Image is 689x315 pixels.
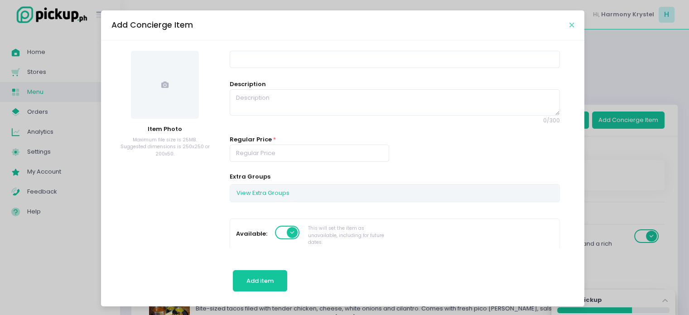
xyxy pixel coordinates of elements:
div: This will set the item as unavailable, including for future dates. [308,225,389,246]
button: Add item [233,270,288,292]
label: Description [230,80,266,89]
span: 0 / 300 [230,117,559,125]
label: Extra Groups [230,172,270,181]
button: Close [569,23,574,27]
span: Add item [246,276,274,285]
label: Available: [236,229,267,238]
span: Item Photo [148,125,182,133]
div: Add Concierge Item [111,19,193,31]
label: Regular Price [230,135,272,144]
div: Maximum file size is 25MB. Suggested dimensions is 250x250 or 200x50. [111,136,219,158]
button: View Extra Groups [230,184,296,202]
input: Regular Price [230,145,389,162]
